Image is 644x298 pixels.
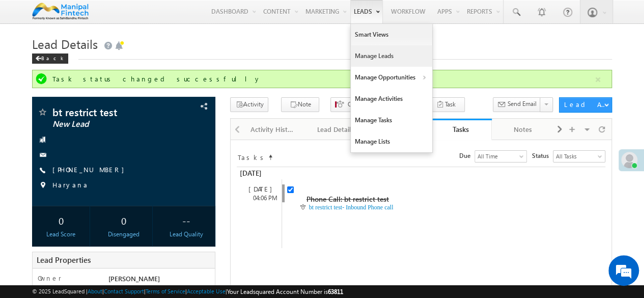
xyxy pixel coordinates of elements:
[242,184,281,194] div: [DATE]
[167,5,191,30] div: Minimize live chat window
[328,288,343,295] span: 63811
[427,97,465,112] button: Task
[138,229,185,243] em: Start Chat
[52,119,165,129] span: New Lead
[32,53,68,64] div: Back
[230,97,268,112] button: Activity
[187,288,226,294] a: Acceptable Use
[35,211,87,230] div: 0
[97,211,150,230] div: 0
[160,230,212,239] div: Lead Quality
[492,119,554,140] a: Notes
[268,151,273,160] span: Sort Timeline
[32,3,89,20] img: Custom Logo
[52,165,129,175] span: [PHONE_NUMBER]
[104,288,144,294] a: Contact Support
[564,100,607,109] div: Lead Actions
[17,53,43,67] img: d_60004797649_company_0_60004797649
[493,97,541,112] button: Send Email
[351,45,432,67] a: Manage Leads
[459,151,474,160] span: Due
[38,274,62,283] label: Owner
[52,180,89,191] span: Haryana
[507,99,536,109] span: Send Email
[35,230,87,239] div: Lead Score
[313,123,358,136] div: Lead Details
[351,131,432,152] a: Manage Lists
[97,230,150,239] div: Disengaged
[242,119,305,139] li: Activity History
[250,123,296,136] div: Activity History
[52,74,594,84] div: Task status changed successfully
[146,288,185,294] a: Terms of Service
[281,97,319,112] button: Note
[309,204,394,211] a: bt restrict test- Inbound Phone call
[227,288,343,295] span: Your Leadsquared Account Number is
[237,167,281,179] div: [DATE]
[351,67,432,88] a: Manage Opportunities
[88,288,102,294] a: About
[306,194,389,204] span: Phone Call: bt restrict test
[237,150,267,162] td: Tasks
[13,94,186,221] textarea: Type your message and hit 'Enter'
[160,211,212,230] div: --
[351,88,432,110] a: Manage Activities
[500,123,545,136] div: Notes
[553,150,605,162] a: All Tasks
[242,119,305,140] a: Activity History
[32,287,343,296] span: © 2025 LeadSquared | | | | |
[474,150,527,162] a: All Time
[437,124,485,134] div: Tasks
[52,107,165,117] span: bt restrict test
[242,194,281,203] div: 04:06 PM
[330,97,413,112] button: Opportunity Form - Stage & Status
[351,24,432,45] a: Smart Views
[108,274,159,283] span: [PERSON_NAME]
[347,100,408,109] span: Opportunity Form - Stage & Status
[559,97,611,113] button: Lead Actions
[430,119,492,140] a: Tasks
[351,110,432,131] a: Manage Tasks
[53,53,171,67] div: Chat with us now
[37,255,91,265] span: Lead Properties
[532,151,553,160] span: Status
[553,152,602,161] span: All Tasks
[475,152,524,161] span: All Time
[304,119,367,140] a: Lead Details
[32,36,98,52] span: Lead Details
[32,53,73,62] a: Back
